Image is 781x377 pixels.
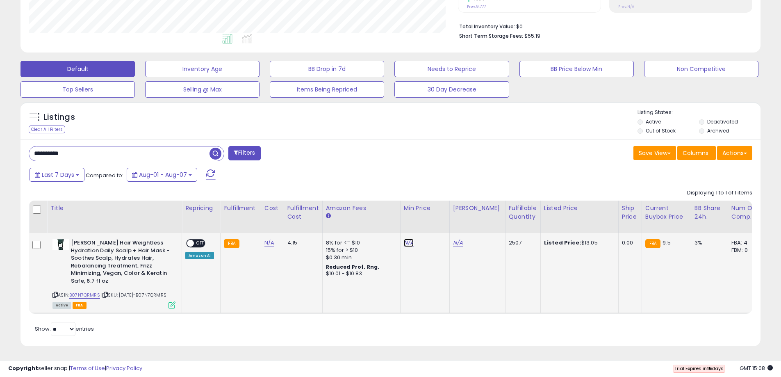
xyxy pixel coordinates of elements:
[86,171,123,179] span: Compared to:
[70,364,105,372] a: Terms of Use
[71,239,171,287] b: [PERSON_NAME] Hair Weightless Hydration Daily Scalp + Hair Mask - Soothes Scalp, Hydrates Hair, R...
[646,127,676,134] label: Out of Stock
[326,263,380,270] b: Reduced Prof. Rng.
[145,61,260,77] button: Inventory Age
[29,126,65,133] div: Clear All Filters
[645,239,660,248] small: FBA
[73,302,87,309] span: FBA
[35,325,94,333] span: Show: entries
[30,168,84,182] button: Last 7 Days
[52,239,69,250] img: 21CYwDdyyFL._SL40_.jpg
[20,81,135,98] button: Top Sellers
[519,61,634,77] button: BB Price Below Min
[544,204,615,212] div: Listed Price
[694,239,722,247] div: 3%
[224,239,239,248] small: FBA
[52,239,175,308] div: ASIN:
[69,292,100,299] a: B07N7QRMRS
[404,204,446,212] div: Min Price
[694,204,724,221] div: BB Share 24h.
[677,146,716,160] button: Columns
[185,204,217,212] div: Repricing
[453,239,463,247] a: N/A
[8,365,142,372] div: seller snap | |
[270,61,384,77] button: BB Drop in 7d
[326,212,331,220] small: Amazon Fees.
[42,171,74,179] span: Last 7 Days
[228,146,260,160] button: Filters
[194,240,207,247] span: OFF
[707,365,712,372] b: 15
[139,171,187,179] span: Aug-01 - Aug-07
[394,61,509,77] button: Needs to Reprice
[644,61,758,77] button: Non Competitive
[20,61,135,77] button: Default
[326,270,394,277] div: $10.01 - $10.83
[127,168,197,182] button: Aug-01 - Aug-07
[287,239,316,247] div: 4.15
[622,239,635,247] div: 0.00
[52,302,71,309] span: All listings currently available for purchase on Amazon
[106,364,142,372] a: Privacy Policy
[43,112,75,123] h5: Listings
[731,239,758,247] div: FBA: 4
[524,32,540,40] span: $55.19
[326,204,397,212] div: Amazon Fees
[687,189,752,197] div: Displaying 1 to 1 of 1 items
[326,247,394,254] div: 15% for > $10
[663,239,670,247] span: 9.5
[544,239,581,247] b: Listed Price:
[707,118,738,125] label: Deactivated
[394,81,509,98] button: 30 Day Decrease
[717,146,752,160] button: Actions
[224,204,257,212] div: Fulfillment
[633,146,676,160] button: Save View
[731,247,758,254] div: FBM: 0
[459,23,515,30] b: Total Inventory Value:
[270,81,384,98] button: Items Being Repriced
[509,239,534,247] div: 2507
[638,109,761,117] p: Listing States:
[8,364,38,372] strong: Copyright
[618,4,634,9] small: Prev: N/A
[326,254,394,261] div: $0.30 min
[731,204,761,221] div: Num of Comp.
[622,204,638,221] div: Ship Price
[674,365,724,372] span: Trial Expires in days
[544,239,612,247] div: $13.05
[467,4,486,9] small: Prev: 9,777
[50,204,178,212] div: Title
[683,149,708,157] span: Columns
[264,239,274,247] a: N/A
[459,32,523,39] b: Short Term Storage Fees:
[326,239,394,247] div: 8% for <= $10
[404,239,414,247] a: N/A
[459,21,746,31] li: $0
[740,364,773,372] span: 2025-08-15 15:08 GMT
[101,292,166,298] span: | SKU: [DATE]-B07N7QRMRS
[707,127,729,134] label: Archived
[145,81,260,98] button: Selling @ Max
[509,204,537,221] div: Fulfillable Quantity
[646,118,661,125] label: Active
[185,252,214,259] div: Amazon AI
[264,204,280,212] div: Cost
[453,204,502,212] div: [PERSON_NAME]
[287,204,319,221] div: Fulfillment Cost
[645,204,688,221] div: Current Buybox Price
